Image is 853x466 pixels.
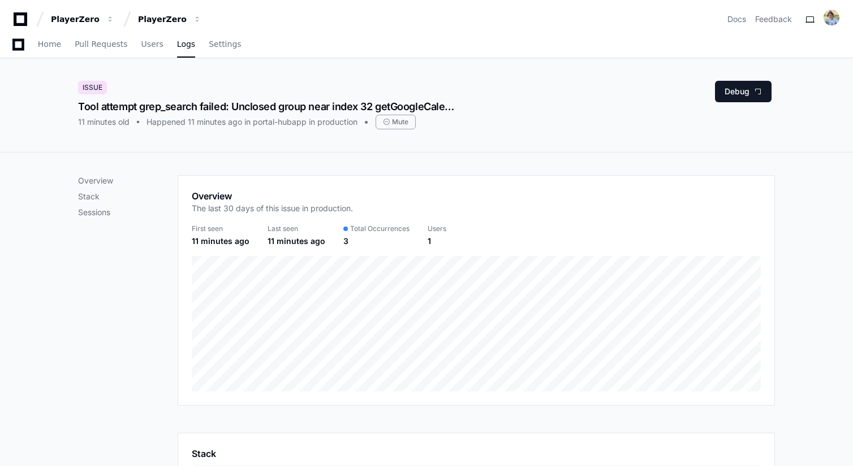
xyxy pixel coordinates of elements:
[147,116,357,128] div: Happened 11 minutes ago in portal-hubapp in production
[817,429,847,459] iframe: Open customer support
[141,41,163,47] span: Users
[141,32,163,58] a: Users
[209,41,241,47] span: Settings
[46,9,119,29] button: PlayerZero
[715,81,772,102] button: Debug
[78,99,458,115] div: Tool attempt grep_search failed: Unclosed group near index 32 getGoogleCalendarAvailableTimes(, t...
[38,32,61,58] a: Home
[376,115,416,129] div: Mute
[133,9,206,29] button: PlayerZero
[78,116,130,128] div: 11 minutes old
[192,203,353,214] p: The last 30 days of this issue in production.
[177,32,195,58] a: Logs
[192,224,249,233] div: First seen
[51,14,100,25] div: PlayerZero
[78,191,178,202] p: Stack
[78,175,178,186] p: Overview
[192,447,216,460] h1: Stack
[192,447,761,460] app-pz-page-link-header: Stack
[428,224,446,233] div: Users
[209,32,241,58] a: Settings
[343,236,410,247] div: 3
[75,41,127,47] span: Pull Requests
[78,207,178,218] p: Sessions
[78,81,107,94] div: Issue
[138,14,187,25] div: PlayerZero
[192,236,249,247] div: 11 minutes ago
[75,32,127,58] a: Pull Requests
[192,189,353,203] h1: Overview
[727,14,746,25] a: Docs
[824,10,839,25] img: avatar
[350,224,410,233] span: Total Occurrences
[428,236,446,247] div: 1
[755,14,792,25] button: Feedback
[38,41,61,47] span: Home
[192,189,761,221] app-pz-page-link-header: Overview
[268,224,325,233] div: Last seen
[177,41,195,47] span: Logs
[268,236,325,247] div: 11 minutes ago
